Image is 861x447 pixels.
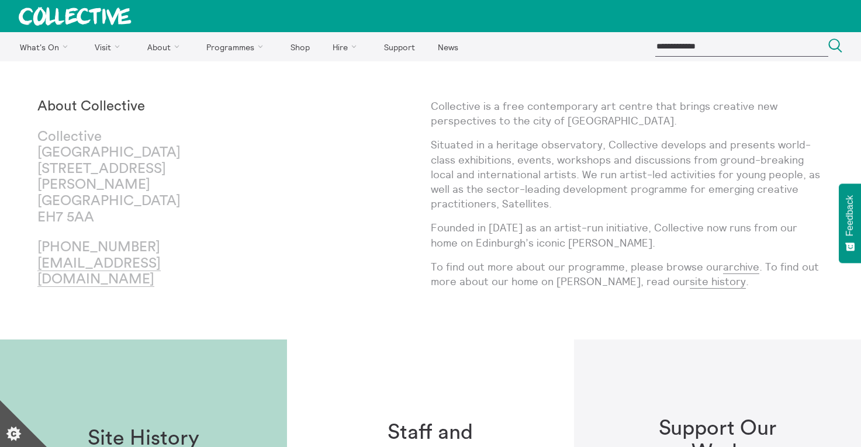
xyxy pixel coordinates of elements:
[85,32,135,61] a: Visit
[839,183,861,263] button: Feedback - Show survey
[280,32,320,61] a: Shop
[427,32,468,61] a: News
[9,32,82,61] a: What's On
[37,240,234,288] p: [PHONE_NUMBER]
[431,220,824,250] p: Founded in [DATE] as an artist-run initiative, Collective now runs from our home on Edinburgh’s i...
[845,195,855,236] span: Feedback
[37,129,234,226] p: Collective [GEOGRAPHIC_DATA] [STREET_ADDRESS][PERSON_NAME] [GEOGRAPHIC_DATA] EH7 5AA
[323,32,372,61] a: Hire
[431,259,824,289] p: To find out more about our programme, please browse our . To find out more about our home on [PER...
[431,99,824,128] p: Collective is a free contemporary art centre that brings creative new perspectives to the city of...
[690,275,746,289] a: site history
[374,32,425,61] a: Support
[37,257,161,287] a: [EMAIL_ADDRESS][DOMAIN_NAME]
[723,260,759,274] a: archive
[431,137,824,211] p: Situated in a heritage observatory, Collective develops and presents world-class exhibitions, eve...
[196,32,278,61] a: Programmes
[137,32,194,61] a: About
[37,99,145,113] strong: About Collective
